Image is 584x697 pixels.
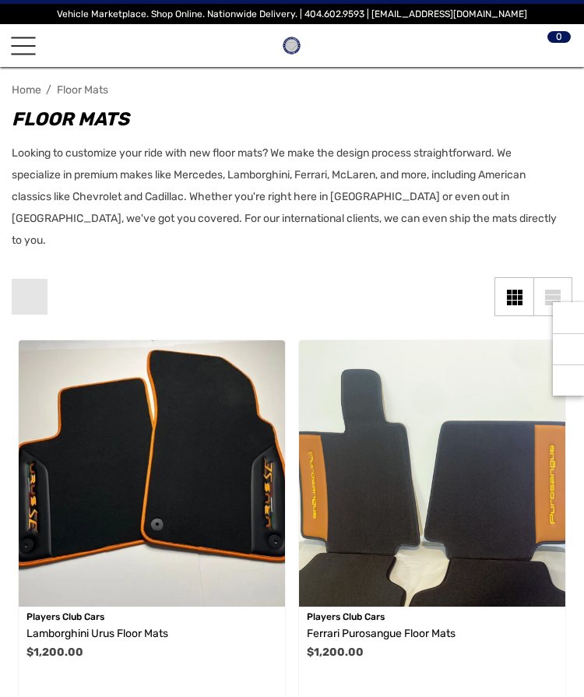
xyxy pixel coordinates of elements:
svg: Search [49,34,71,56]
a: Lamborghini Urus Floor Mats,$1,200.00 [26,625,277,643]
nav: Breadcrumb [12,76,572,104]
a: Sign in [503,35,527,56]
span: Floor Mats [57,83,108,97]
img: Ferrari Purosangue Floor Mats [299,340,565,607]
span: $1,200.00 [26,646,83,659]
a: Floor Mats [57,83,132,97]
a: Lamborghini Urus Floor Mats,$1,200.00 [19,340,285,607]
svg: Recently Viewed [561,310,576,326]
span: Toggle menu [11,44,36,46]
svg: Account [505,34,527,56]
span: 0 [547,31,571,43]
p: Looking to customize your ride with new floor mats? We make the design process straightforward. W... [12,143,557,252]
a: Grid View [494,277,533,316]
h1: Floor Mats [12,105,557,133]
span: Lamborghini Urus Floor Mats [26,627,168,640]
span: Vehicle Marketplace. Shop Online. Nationwide Delivery. | 404.602.9593 | [EMAIL_ADDRESS][DOMAIN_NAME] [57,9,527,19]
a: Ferrari Purosangue Floor Mats,$1,200.00 [299,340,565,607]
p: Players Club Cars [307,607,558,627]
a: Ferrari Purosangue Floor Mats,$1,200.00 [307,625,558,643]
a: Toggle menu [11,33,36,58]
a: Search [47,35,71,56]
span: $1,200.00 [307,646,364,659]
a: List View [533,277,572,316]
a: Cart with 0 items [539,35,563,56]
svg: Top [553,372,584,388]
a: Home [12,83,41,97]
span: Ferrari Purosangue Floor Mats [307,627,456,640]
img: Lamborghini Urus Floor Mats For Sale [19,340,285,607]
svg: Social Media [561,341,576,357]
img: Players Club | Cars For Sale [279,33,304,58]
svg: Review Your Cart [541,34,563,56]
p: Players Club Cars [26,607,277,627]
